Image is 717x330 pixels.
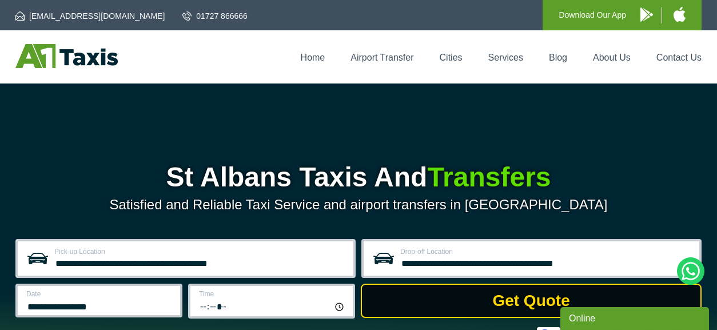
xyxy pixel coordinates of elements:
iframe: chat widget [560,305,711,330]
a: About Us [593,53,631,62]
label: Drop-off Location [400,248,692,255]
a: Cities [440,53,463,62]
span: Transfers [427,162,551,192]
a: Airport Transfer [350,53,413,62]
img: A1 Taxis St Albans LTD [15,44,118,68]
a: Contact Us [656,53,702,62]
label: Date [26,291,173,297]
a: 01727 866666 [182,10,248,22]
button: Get Quote [361,284,702,318]
label: Time [199,291,346,297]
p: Download Our App [559,8,626,22]
a: Home [301,53,325,62]
img: A1 Taxis iPhone App [674,7,686,22]
label: Pick-up Location [54,248,346,255]
a: [EMAIL_ADDRESS][DOMAIN_NAME] [15,10,165,22]
img: A1 Taxis Android App [640,7,653,22]
a: Blog [549,53,567,62]
p: Satisfied and Reliable Taxi Service and airport transfers in [GEOGRAPHIC_DATA] [15,197,702,213]
a: Services [488,53,523,62]
h1: St Albans Taxis And [15,164,702,191]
